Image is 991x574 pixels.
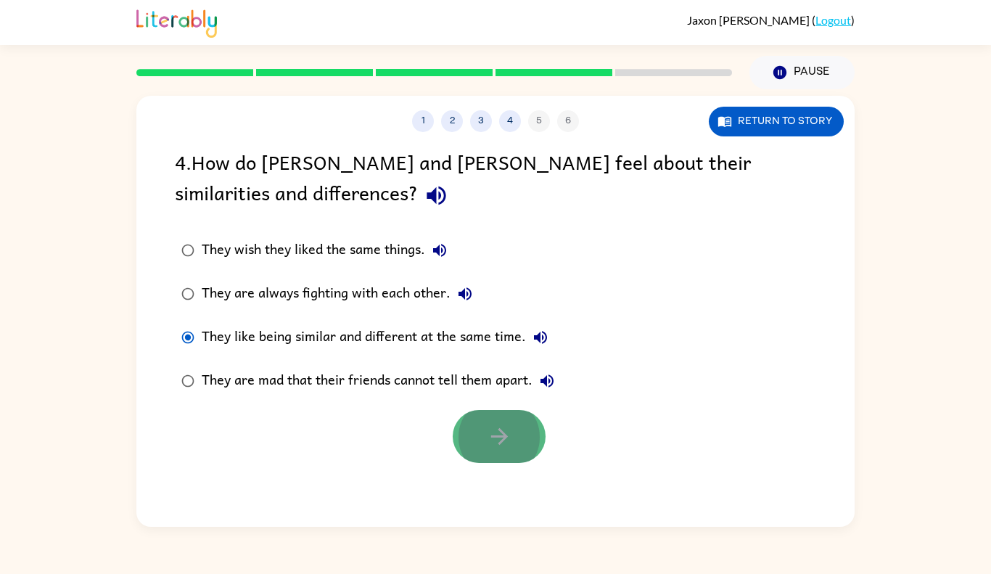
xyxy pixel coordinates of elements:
div: They are mad that their friends cannot tell them apart. [202,366,562,395]
div: They like being similar and different at the same time. [202,323,555,352]
div: They are always fighting with each other. [202,279,480,308]
button: They like being similar and different at the same time. [526,323,555,352]
img: Literably [136,6,217,38]
button: They are mad that their friends cannot tell them apart. [532,366,562,395]
button: 1 [412,110,434,132]
div: 4 . How do [PERSON_NAME] and [PERSON_NAME] feel about their similarities and differences? [175,147,816,214]
button: They are always fighting with each other. [451,279,480,308]
button: Pause [749,56,855,89]
button: 4 [499,110,521,132]
span: Jaxon [PERSON_NAME] [687,13,812,27]
div: ( ) [687,13,855,27]
button: 3 [470,110,492,132]
button: They wish they liked the same things. [425,236,454,265]
button: 2 [441,110,463,132]
div: They wish they liked the same things. [202,236,454,265]
button: Return to story [709,107,844,136]
a: Logout [815,13,851,27]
